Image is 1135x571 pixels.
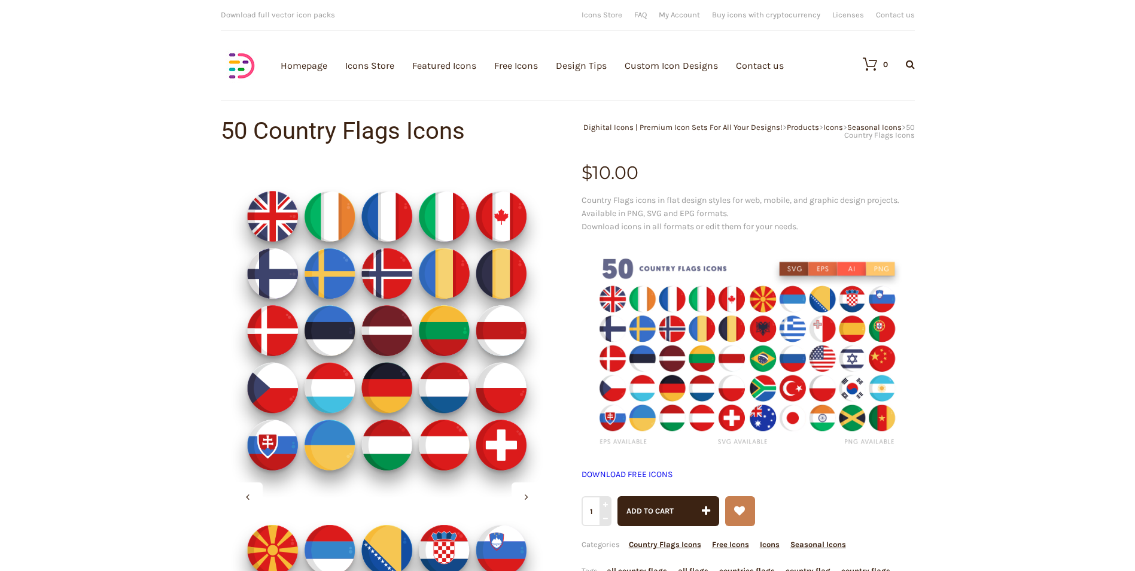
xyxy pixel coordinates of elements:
[221,164,554,497] img: Country-Flags-Icons_ Shop-2
[823,123,843,132] a: Icons
[787,123,819,132] a: Products
[712,11,820,19] a: Buy icons with cryptocurrency
[221,10,335,19] span: Download full vector icon packs
[659,11,700,19] a: My Account
[634,11,647,19] a: FAQ
[847,123,902,132] a: Seasonal Icons
[626,506,674,515] span: Add to cart
[582,11,622,19] a: Icons Store
[568,123,915,139] div: > > > >
[883,60,888,68] div: 0
[876,11,915,19] a: Contact us
[832,11,864,19] a: Licenses
[582,162,592,184] span: $
[582,162,638,184] bdi: 10.00
[221,119,568,143] h1: 50 Country Flags Icons
[844,123,915,139] span: 50 Country Flags Icons
[617,496,719,526] button: Add to cart
[851,57,888,71] a: 0
[583,123,783,132] a: Dighital Icons | Premium Icon Sets For All Your Designs!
